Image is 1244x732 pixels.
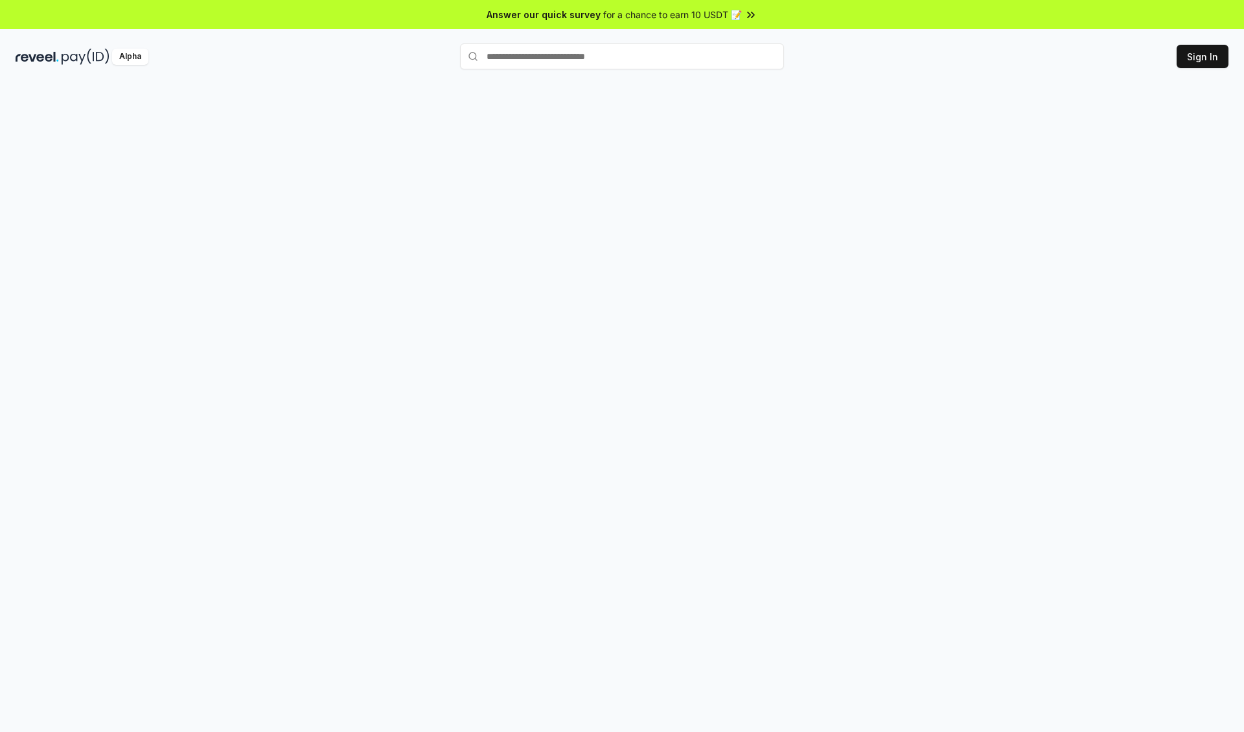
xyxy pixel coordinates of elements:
div: Alpha [112,49,148,65]
img: pay_id [62,49,109,65]
span: for a chance to earn 10 USDT 📝 [603,8,742,21]
button: Sign In [1177,45,1228,68]
img: reveel_dark [16,49,59,65]
span: Answer our quick survey [487,8,601,21]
